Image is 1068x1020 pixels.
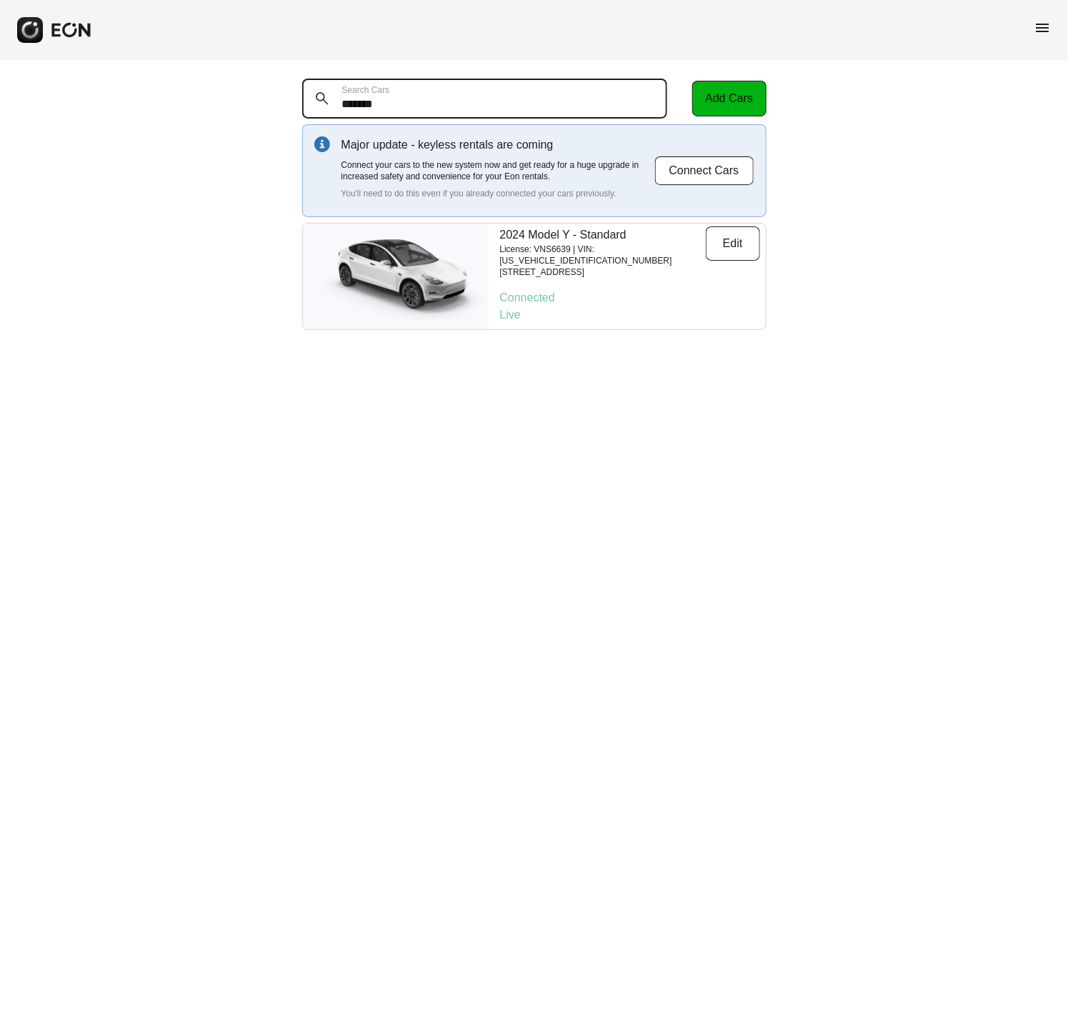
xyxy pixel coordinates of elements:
p: Connected [500,289,760,306]
label: Search Cars [342,84,390,96]
img: info [314,136,330,152]
span: menu [1034,19,1051,36]
p: Major update - keyless rentals are coming [341,136,654,154]
p: Connect your cars to the new system now and get ready for a huge upgrade in increased safety and ... [341,159,654,182]
p: 2024 Model Y - Standard [500,226,706,244]
button: Edit [706,226,760,261]
p: License: VNS6639 | VIN: [US_VEHICLE_IDENTIFICATION_NUMBER] [500,244,706,266]
p: You'll need to do this even if you already connected your cars previously. [341,188,654,199]
p: [STREET_ADDRESS] [500,266,706,278]
button: Connect Cars [654,156,754,186]
p: Live [500,306,760,324]
img: car [303,230,489,323]
button: Add Cars [692,81,767,116]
